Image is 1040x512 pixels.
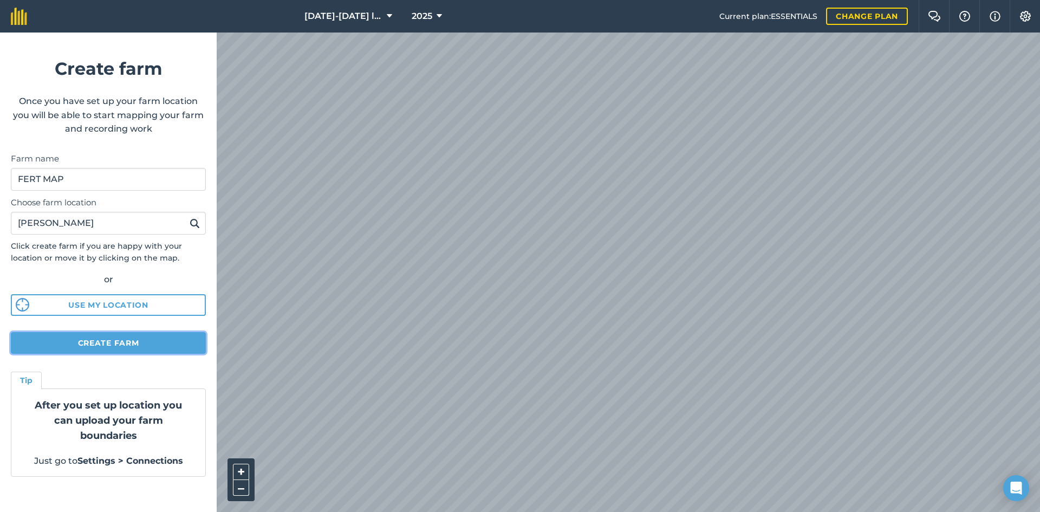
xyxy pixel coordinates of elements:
label: Choose farm location [11,196,206,209]
img: svg%3e [16,298,29,312]
img: A question mark icon [958,11,971,22]
span: [DATE]-[DATE] lambs [304,10,382,23]
p: Just go to [24,454,192,468]
img: fieldmargin Logo [11,8,27,25]
label: Farm name [11,152,206,165]
input: Enter your farm’s address [11,212,206,235]
button: – [233,480,249,496]
h1: Create farm [11,55,206,82]
img: svg+xml;base64,PHN2ZyB4bWxucz0iaHR0cDovL3d3dy53My5vcmcvMjAwMC9zdmciIHdpZHRoPSIxNyIgaGVpZ2h0PSIxNy... [990,10,1000,23]
img: Two speech bubbles overlapping with the left bubble in the forefront [928,11,941,22]
p: Once you have set up your farm location you will be able to start mapping your farm and recording... [11,94,206,136]
input: Farm name [11,168,206,191]
p: Click create farm if you are happy with your location or move it by clicking on the map. [11,240,206,264]
a: Change plan [826,8,908,25]
button: + [233,464,249,480]
img: A cog icon [1019,11,1032,22]
span: Current plan : ESSENTIALS [719,10,817,22]
button: Create farm [11,332,206,354]
div: Open Intercom Messenger [1003,475,1029,501]
h4: Tip [20,374,32,386]
div: or [11,273,206,287]
img: svg+xml;base64,PHN2ZyB4bWxucz0iaHR0cDovL3d3dy53My5vcmcvMjAwMC9zdmciIHdpZHRoPSIxOSIgaGVpZ2h0PSIyNC... [190,217,200,230]
strong: After you set up location you can upload your farm boundaries [35,399,182,442]
strong: Settings > Connections [77,456,183,466]
button: Use my location [11,294,206,316]
span: 2025 [412,10,432,23]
